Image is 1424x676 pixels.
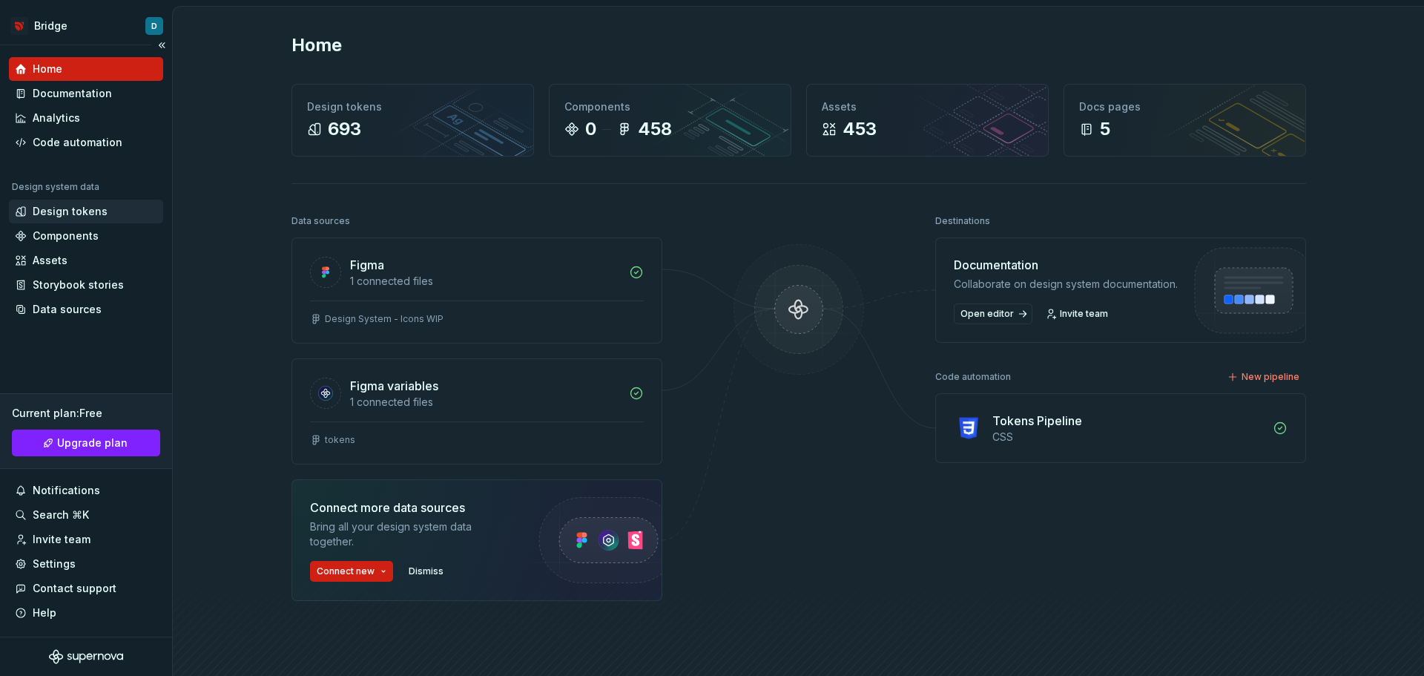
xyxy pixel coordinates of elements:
[325,313,444,325] div: Design System - Icons WIP
[9,131,163,154] a: Code automation
[9,528,163,551] a: Invite team
[33,86,112,101] div: Documentation
[325,434,355,446] div: tokens
[33,508,89,522] div: Search ⌘K
[151,20,157,32] div: D
[9,503,163,527] button: Search ⌘K
[549,84,791,157] a: Components0458
[960,308,1014,320] span: Open editor
[350,274,620,289] div: 1 connected files
[33,135,122,150] div: Code automation
[9,200,163,223] a: Design tokens
[307,99,518,114] div: Design tokens
[402,561,450,582] button: Dismiss
[1100,117,1110,141] div: 5
[33,532,90,547] div: Invite team
[291,237,662,344] a: Figma1 connected filesDesign System - Icons WIP
[9,57,163,81] a: Home
[291,84,534,157] a: Design tokens693
[350,377,438,395] div: Figma variables
[585,117,596,141] div: 0
[151,35,172,56] button: Collapse sidebar
[12,181,99,193] div: Design system data
[291,33,342,57] h2: Home
[9,249,163,272] a: Assets
[10,17,28,35] img: 3f850d6b-8361-4b34-8a82-b945b4d8a89b.png
[33,253,67,268] div: Assets
[954,256,1178,274] div: Documentation
[9,273,163,297] a: Storybook stories
[9,479,163,502] button: Notifications
[806,84,1049,157] a: Assets453
[33,278,124,292] div: Storybook stories
[12,406,160,421] div: Current plan : Free
[564,99,776,114] div: Components
[33,302,102,317] div: Data sources
[291,358,662,465] a: Figma variables1 connected filestokens
[1242,371,1299,383] span: New pipeline
[33,606,56,620] div: Help
[33,581,116,596] div: Contact support
[310,499,510,516] div: Connect more data sources
[992,430,1264,444] div: CSS
[33,557,76,571] div: Settings
[350,395,620,410] div: 1 connected files
[935,211,990,232] div: Destinations
[317,565,375,577] span: Connect new
[1223,367,1306,387] button: New pipeline
[992,412,1082,430] div: Tokens Pipeline
[12,430,160,456] a: Upgrade plan
[33,111,80,125] div: Analytics
[9,106,163,130] a: Analytics
[9,577,163,600] button: Contact support
[935,367,1011,387] div: Code automation
[49,649,123,664] svg: Supernova Logo
[9,298,163,321] a: Data sources
[57,436,128,450] span: Upgrade plan
[1060,308,1108,320] span: Invite team
[9,552,163,576] a: Settings
[954,303,1032,324] a: Open editor
[1064,84,1306,157] a: Docs pages5
[33,62,62,76] div: Home
[1079,99,1290,114] div: Docs pages
[310,561,393,582] button: Connect new
[409,565,444,577] span: Dismiss
[33,229,99,243] div: Components
[310,519,510,549] div: Bring all your design system data together.
[9,82,163,105] a: Documentation
[843,117,877,141] div: 453
[33,483,100,498] div: Notifications
[9,601,163,625] button: Help
[1041,303,1115,324] a: Invite team
[33,204,108,219] div: Design tokens
[328,117,361,141] div: 693
[34,19,67,33] div: Bridge
[954,277,1178,292] div: Collaborate on design system documentation.
[822,99,1033,114] div: Assets
[638,117,672,141] div: 458
[3,10,169,42] button: BridgeD
[291,211,350,232] div: Data sources
[350,256,384,274] div: Figma
[9,224,163,248] a: Components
